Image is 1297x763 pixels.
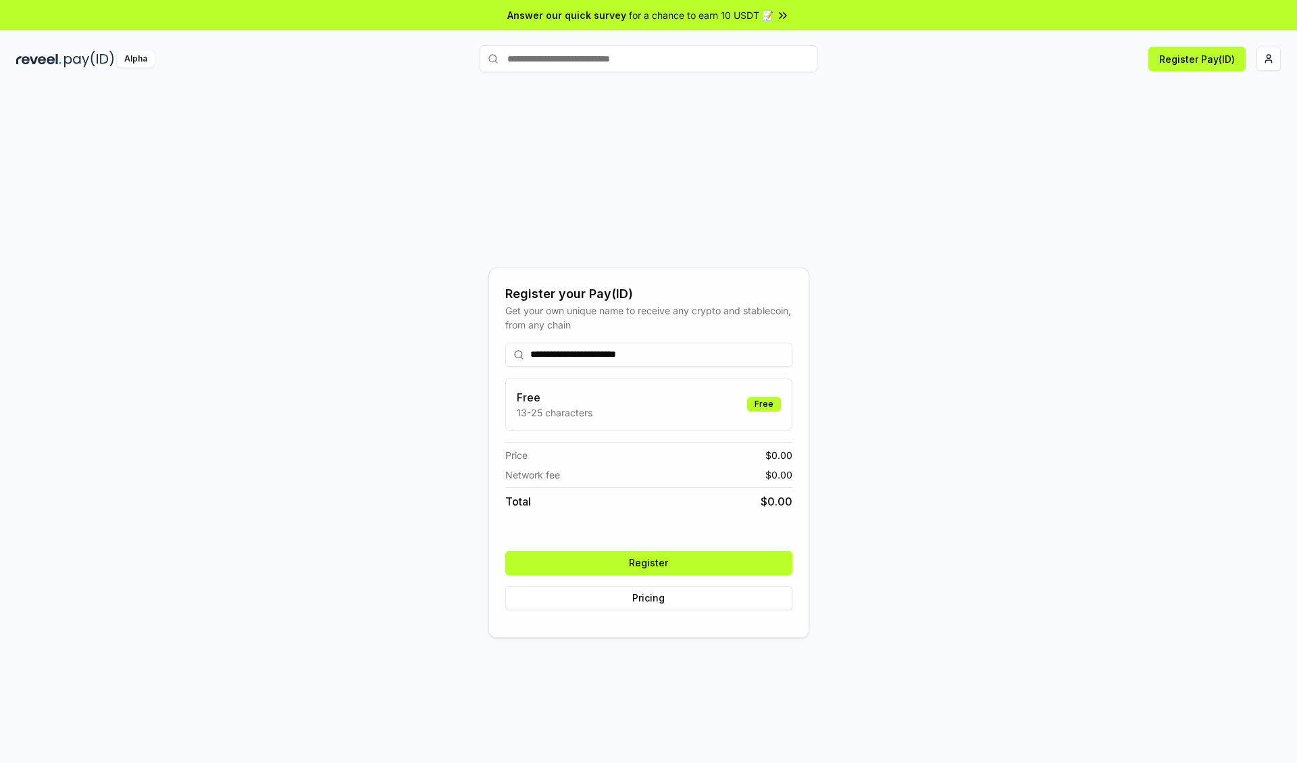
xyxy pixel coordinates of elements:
[1148,47,1246,71] button: Register Pay(ID)
[505,493,531,510] span: Total
[517,405,592,420] p: 13-25 characters
[761,493,792,510] span: $ 0.00
[765,468,792,482] span: $ 0.00
[117,51,155,68] div: Alpha
[505,448,528,462] span: Price
[64,51,114,68] img: pay_id
[16,51,61,68] img: reveel_dark
[747,397,781,412] div: Free
[505,285,792,303] div: Register your Pay(ID)
[517,389,592,405] h3: Free
[505,586,792,610] button: Pricing
[629,8,773,22] span: for a chance to earn 10 USDT 📝
[507,8,626,22] span: Answer our quick survey
[505,551,792,575] button: Register
[765,448,792,462] span: $ 0.00
[505,303,792,332] div: Get your own unique name to receive any crypto and stablecoin, from any chain
[505,468,560,482] span: Network fee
